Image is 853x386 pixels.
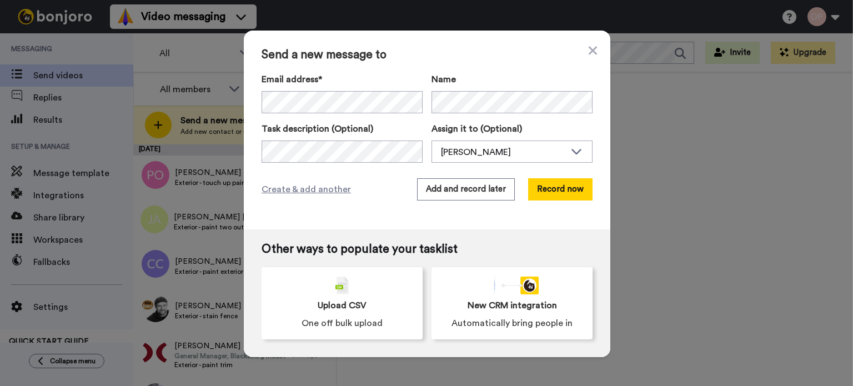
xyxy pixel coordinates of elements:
img: csv-grey.png [335,277,349,294]
label: Email address* [262,73,423,86]
span: Send a new message to [262,48,593,62]
span: One off bulk upload [302,317,383,330]
span: Name [431,73,456,86]
label: Task description (Optional) [262,122,423,136]
span: Upload CSV [318,299,367,312]
div: animation [485,277,539,294]
button: Record now [528,178,593,200]
div: [PERSON_NAME] [441,146,565,159]
span: Automatically bring people in [451,317,573,330]
button: Add and record later [417,178,515,200]
span: Create & add another [262,183,351,196]
label: Assign it to (Optional) [431,122,593,136]
span: New CRM integration [468,299,557,312]
span: Other ways to populate your tasklist [262,243,593,256]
